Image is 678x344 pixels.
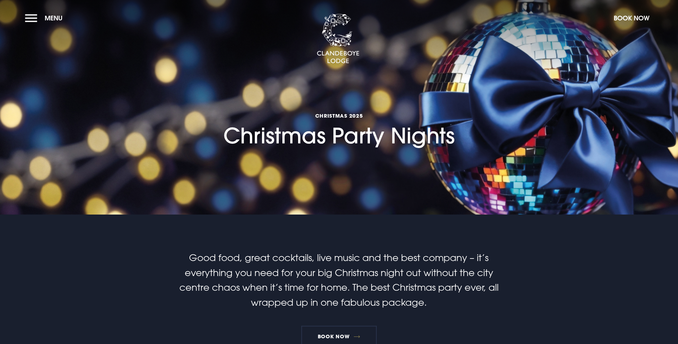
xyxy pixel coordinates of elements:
[45,14,63,22] span: Menu
[169,250,509,310] p: Good food, great cocktails, live music and the best company – it’s everything you need for your b...
[223,112,455,119] span: Christmas 2025
[610,10,653,26] button: Book Now
[223,70,455,148] h1: Christmas Party Nights
[317,14,360,64] img: Clandeboye Lodge
[25,10,66,26] button: Menu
